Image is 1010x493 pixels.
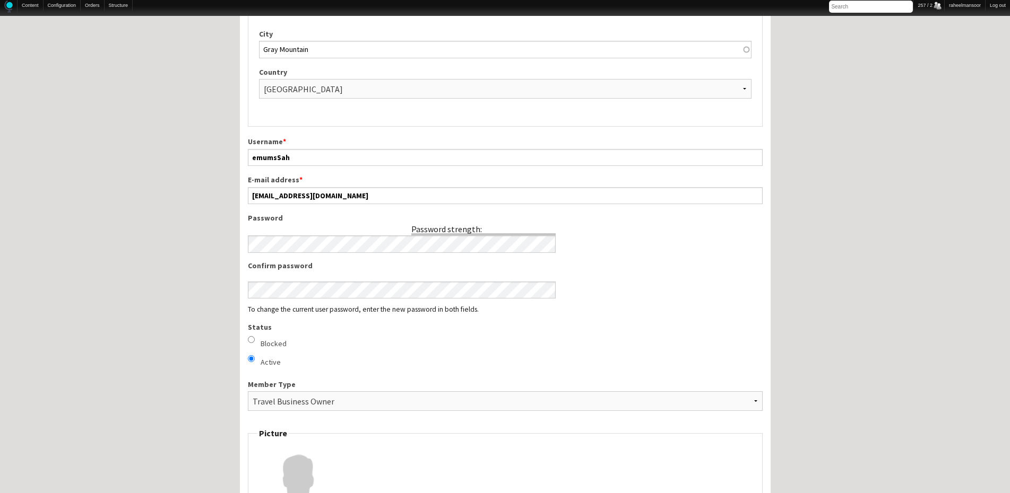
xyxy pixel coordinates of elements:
[259,67,752,78] label: Country
[248,213,556,224] label: Password
[283,137,286,146] span: This field is required.
[248,260,556,271] label: Confirm password
[248,187,763,204] input: A valid e-mail address. All e-mails from the system will be sent to this address. The e-mail addr...
[248,136,763,147] label: Username
[261,357,281,368] label: Active
[411,224,482,234] div: Password strength:
[248,174,763,186] label: E-mail address
[248,379,763,390] label: Member Type
[259,29,752,40] label: City
[248,322,763,333] label: Status
[829,1,913,13] input: Search
[259,481,339,492] a: View user profile.
[259,428,287,438] span: Picture
[248,306,763,313] div: To change the current user password, enter the new password in both fields.
[261,338,287,349] label: Blocked
[299,175,303,184] span: This field is required.
[4,1,13,13] img: Home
